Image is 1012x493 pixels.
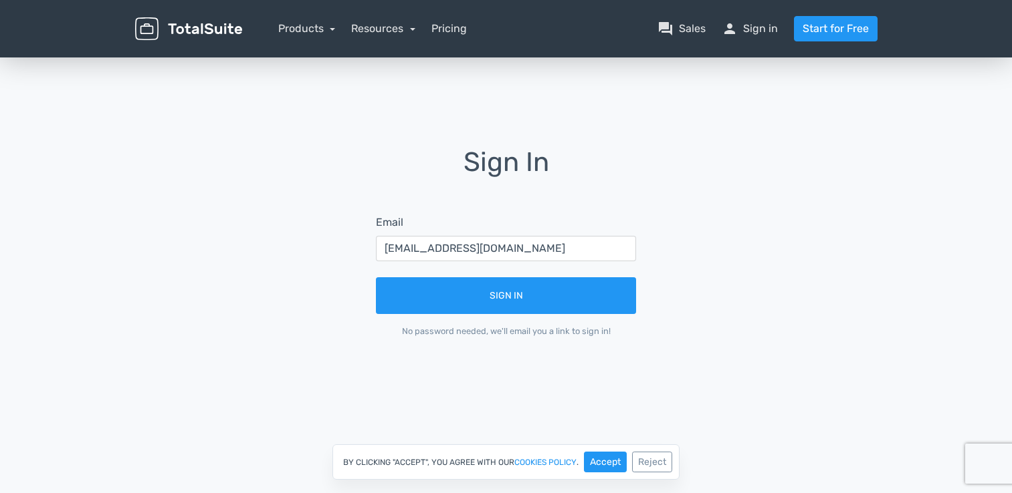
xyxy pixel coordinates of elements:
label: Email [376,214,403,230]
a: personSign in [722,21,778,37]
a: Start for Free [794,16,878,41]
a: question_answerSales [657,21,706,37]
div: No password needed, we'll email you a link to sign in! [376,325,636,337]
span: person [722,21,738,37]
button: Sign In [376,277,636,314]
a: Pricing [431,21,467,37]
img: TotalSuite for WordPress [135,17,242,41]
div: By clicking "Accept", you agree with our . [332,444,680,480]
button: Reject [632,452,672,472]
span: question_answer [657,21,674,37]
a: cookies policy [514,458,577,466]
a: Products [278,22,336,35]
button: Accept [584,452,627,472]
h1: Sign In [357,148,655,196]
a: Resources [351,22,415,35]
